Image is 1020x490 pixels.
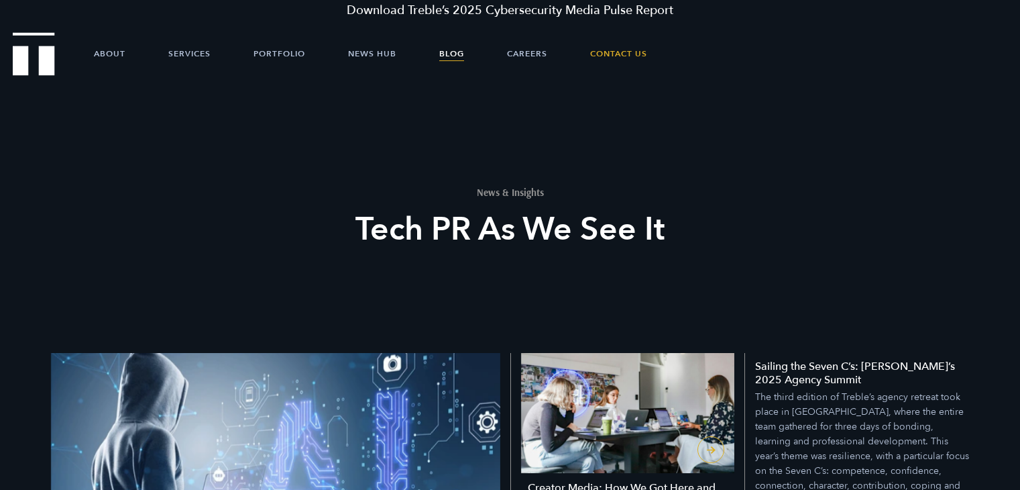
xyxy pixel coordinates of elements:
[94,34,125,74] a: About
[13,34,54,75] a: Treble Homepage
[755,360,970,387] h5: Sailing the Seven C’s: [PERSON_NAME]’s 2025 Agency Summit
[263,187,758,197] h1: News & Insights
[13,32,55,75] img: Treble logo
[590,34,647,74] a: Contact Us
[253,34,305,74] a: Portfolio
[521,353,734,473] img: Creator Media: How We Got Here and Where We’re Heading
[439,34,464,74] a: Blog
[168,34,211,74] a: Services
[507,34,547,74] a: Careers
[348,34,396,74] a: News Hub
[263,209,758,250] h2: Tech PR As We See It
